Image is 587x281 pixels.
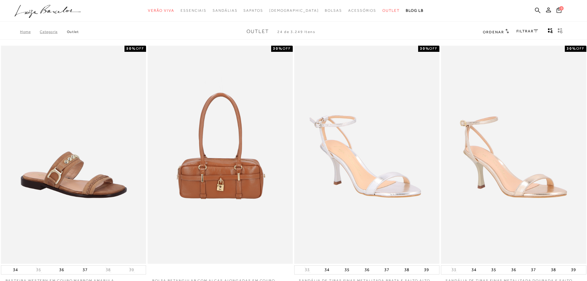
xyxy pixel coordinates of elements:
a: noSubCategoriesText [181,5,206,16]
button: 39 [569,266,578,274]
span: OFF [576,46,585,51]
button: 35 [34,267,43,273]
button: 36 [57,266,66,274]
span: Verão Viva [148,8,174,13]
span: 0 [559,6,564,10]
a: SANDÁLIA DE TIRAS FINAS METALIZADA DOURADA E SALTO ALTO FINO SANDÁLIA DE TIRAS FINAS METALIZADA D... [442,47,585,263]
a: Categoria [40,30,67,34]
a: SANDÁLIA DE TIRAS FINAS METALIZADA PRATA E SALTO ALTO FINO SANDÁLIA DE TIRAS FINAS METALIZADA PRA... [295,47,439,263]
span: Ordenar [483,30,504,34]
strong: 30% [273,46,283,51]
a: noSubCategoriesText [148,5,174,16]
button: 38 [402,266,411,274]
span: OFF [283,46,291,51]
span: [DEMOGRAPHIC_DATA] [269,8,319,13]
button: 35 [343,266,351,274]
img: SANDÁLIA DE TIRAS FINAS METALIZADA PRATA E SALTO ALTO FINO [295,47,439,263]
a: Home [20,30,40,34]
strong: 50% [126,46,136,51]
button: Mostrar 4 produtos por linha [546,28,555,36]
a: BOLSA RETANGULAR COM ALÇAS ALONGADAS EM COURO CARAMELO MÉDIA BOLSA RETANGULAR COM ALÇAS ALONGADAS... [148,47,292,263]
span: Bolsas [325,8,342,13]
a: noSubCategoriesText [348,5,376,16]
a: noSubCategoriesText [213,5,237,16]
button: 34 [470,266,478,274]
img: SANDÁLIA DE TIRAS FINAS METALIZADA DOURADA E SALTO ALTO FINO [442,47,585,263]
button: 0 [555,7,563,15]
a: FILTRAR [516,29,538,33]
a: noSubCategoriesText [325,5,342,16]
a: RASTEIRA WESTERN EM COURO MARROM AMARULA RASTEIRA WESTERN EM COURO MARROM AMARULA [2,47,145,263]
button: 37 [81,266,89,274]
span: Acessórios [348,8,376,13]
span: 24 de 3.249 itens [277,30,316,34]
span: Outlet [247,29,269,34]
button: 38 [549,266,558,274]
button: 38 [104,267,112,273]
button: 33 [303,267,312,273]
button: 35 [489,266,498,274]
a: noSubCategoriesText [382,5,400,16]
button: 39 [422,266,431,274]
button: gridText6Desc [556,28,565,36]
a: noSubCategoriesText [243,5,263,16]
strong: 30% [567,46,576,51]
span: Essenciais [181,8,206,13]
button: 36 [363,266,371,274]
a: BLOG LB [406,5,424,16]
img: BOLSA RETANGULAR COM ALÇAS ALONGADAS EM COURO CARAMELO MÉDIA [148,47,292,263]
strong: 30% [420,46,430,51]
span: Sandálias [213,8,237,13]
a: noSubCategoriesText [269,5,319,16]
span: Sapatos [243,8,263,13]
button: 34 [323,266,331,274]
span: Outlet [382,8,400,13]
a: Outlet [67,30,79,34]
button: 37 [529,266,538,274]
button: 37 [382,266,391,274]
button: 33 [450,267,458,273]
button: 34 [11,266,20,274]
img: RASTEIRA WESTERN EM COURO MARROM AMARULA [2,47,145,263]
span: BLOG LB [406,8,424,13]
button: 36 [509,266,518,274]
span: OFF [136,46,144,51]
span: OFF [429,46,438,51]
button: 39 [127,267,136,273]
